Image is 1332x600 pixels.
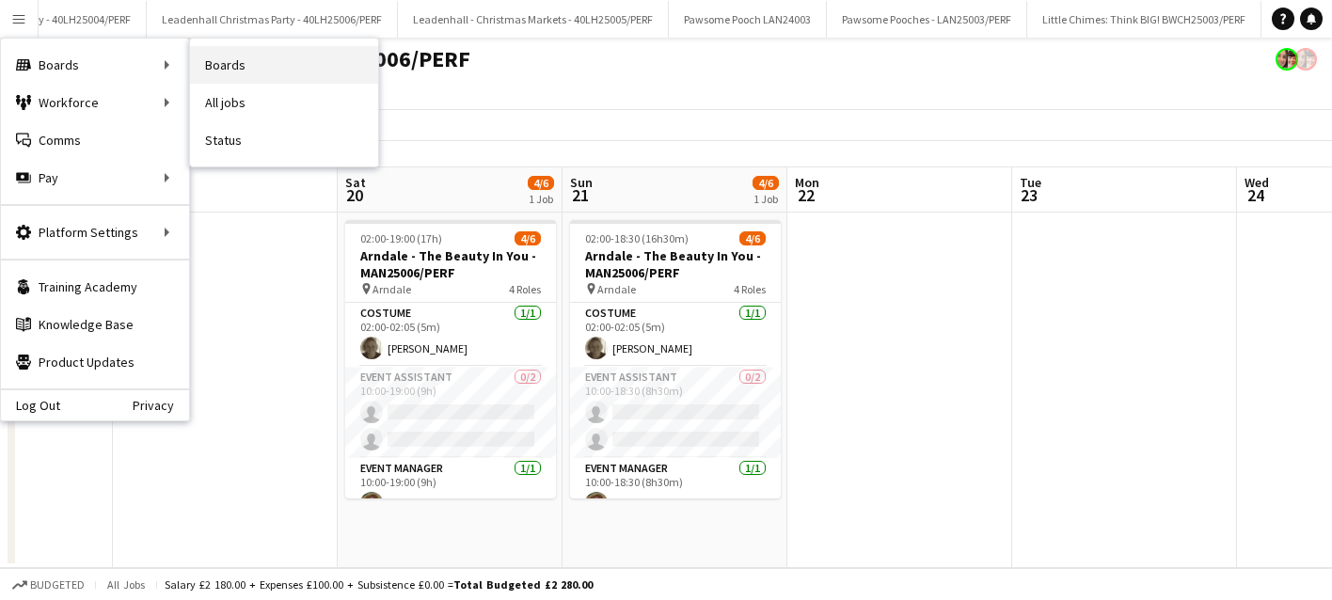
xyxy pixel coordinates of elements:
span: 4 Roles [734,282,766,296]
span: 20 [342,184,366,206]
app-job-card: 02:00-19:00 (17h)4/6Arndale - The Beauty In You - MAN25006/PERF Arndale4 RolesCostume1/102:00-02:... [345,220,556,498]
div: Boards [1,46,189,84]
span: Budgeted [30,578,85,592]
span: Tue [1020,174,1041,191]
div: Salary £2 180.00 + Expenses £100.00 + Subsistence £0.00 = [165,577,593,592]
span: 22 [792,184,819,206]
app-card-role: Event Assistant0/210:00-18:30 (8h30m) [570,367,781,458]
app-job-card: 02:00-18:30 (16h30m)4/6Arndale - The Beauty In You - MAN25006/PERF Arndale4 RolesCostume1/102:00-... [570,220,781,498]
app-card-role: Costume1/102:00-02:05 (5m)[PERSON_NAME] [570,303,781,367]
button: Pawsome Pooch LAN24003 [669,1,827,38]
h3: Arndale - The Beauty In You - MAN25006/PERF [570,247,781,281]
a: Training Academy [1,268,189,306]
span: Mon [795,174,819,191]
button: Budgeted [9,575,87,595]
a: Knowledge Base [1,306,189,343]
div: Pay [1,159,189,197]
app-user-avatar: Performer Department [1276,48,1298,71]
div: Platform Settings [1,213,189,251]
span: 4/6 [528,176,554,190]
span: 4/6 [515,231,541,245]
span: 02:00-18:30 (16h30m) [585,231,689,245]
a: Log Out [1,398,60,413]
span: Total Budgeted £2 280.00 [453,577,593,592]
span: Arndale [597,282,636,296]
a: All jobs [190,84,378,121]
div: 1 Job [529,192,553,206]
a: Privacy [133,398,189,413]
a: Boards [190,46,378,84]
a: Comms [1,121,189,159]
h3: Arndale - The Beauty In You - MAN25006/PERF [345,247,556,281]
span: Wed [1245,174,1269,191]
a: Product Updates [1,343,189,381]
span: Arndale [373,282,411,296]
span: 02:00-19:00 (17h) [360,231,442,245]
button: Leadenhall - Christmas Markets - 40LH25005/PERF [398,1,669,38]
span: 23 [1017,184,1041,206]
app-card-role: Event Assistant0/210:00-19:00 (9h) [345,367,556,458]
a: Status [190,121,378,159]
div: 1 Job [753,192,778,206]
app-card-role: Event Manager1/110:00-19:00 (9h)[PERSON_NAME] [345,458,556,522]
span: 4/6 [739,231,766,245]
span: Sun [570,174,593,191]
button: Little Chimes: Think BIG! BWCH25003/PERF [1027,1,1261,38]
div: Workforce [1,84,189,121]
app-card-role: Costume1/102:00-02:05 (5m)[PERSON_NAME] [345,303,556,367]
span: 4 Roles [509,282,541,296]
app-card-role: Event Manager1/110:00-18:30 (8h30m)[PERSON_NAME] [570,458,781,522]
span: 21 [567,184,593,206]
app-user-avatar: Performer Department [1294,48,1317,71]
button: Leadenhall Christmas Party - 40LH25006/PERF [147,1,398,38]
span: 4/6 [753,176,779,190]
span: Sat [345,174,366,191]
span: 24 [1242,184,1269,206]
span: All jobs [103,577,149,592]
button: Pawsome Pooches - LAN25003/PERF [827,1,1027,38]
